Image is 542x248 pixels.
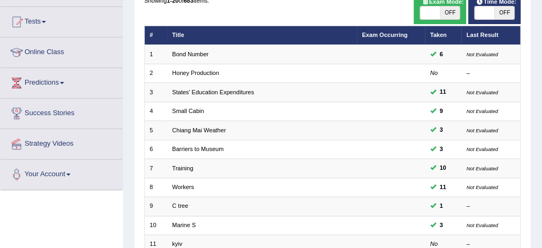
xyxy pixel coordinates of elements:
a: Online Class [1,37,122,64]
span: You can still take this question [436,87,450,97]
td: 4 [144,102,167,121]
a: States' Education Expenditures [172,89,254,95]
td: 8 [144,178,167,197]
small: Not Evaluated [467,127,498,133]
span: You can still take this question [436,50,446,59]
a: Workers [172,184,194,190]
small: Not Evaluated [467,89,498,95]
a: Honey Production [172,70,219,76]
td: 3 [144,83,167,102]
small: Not Evaluated [467,108,498,114]
small: Not Evaluated [467,222,498,228]
a: Predictions [1,68,122,95]
a: C tree [172,202,188,209]
a: Barriers to Museum [172,146,223,152]
td: 7 [144,159,167,178]
span: OFF [494,6,514,19]
span: You can still take this question [436,163,450,173]
span: You can still take this question [436,125,446,135]
span: You can still take this question [436,183,450,192]
a: Your Account [1,160,122,186]
th: Last Result [461,26,521,44]
span: You can still take this question [436,221,446,230]
a: Tests [1,7,122,34]
a: Training [172,165,193,171]
div: – [467,69,515,78]
td: 1 [144,45,167,64]
a: Strategy Videos [1,129,122,156]
th: # [144,26,167,44]
a: Small Cabin [172,108,204,114]
span: OFF [440,6,460,19]
span: You can still take this question [436,107,446,116]
small: Not Evaluated [467,146,498,152]
td: 9 [144,197,167,216]
a: Success Stories [1,99,122,125]
em: No [430,241,438,247]
th: Taken [425,26,461,44]
td: 10 [144,216,167,235]
td: 5 [144,121,167,140]
em: No [430,70,438,76]
a: Chiang Mai Weather [172,127,226,133]
td: 6 [144,140,167,159]
td: 2 [144,64,167,82]
th: Title [167,26,357,44]
a: Bond Number [172,51,208,57]
a: Exam Occurring [362,32,407,38]
div: – [467,202,515,211]
small: Not Evaluated [467,166,498,171]
small: Not Evaluated [467,184,498,190]
a: kyiv [172,241,182,247]
span: You can still take this question [436,201,446,211]
small: Not Evaluated [467,51,498,57]
span: You can still take this question [436,145,446,154]
a: Marine S [172,222,196,228]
